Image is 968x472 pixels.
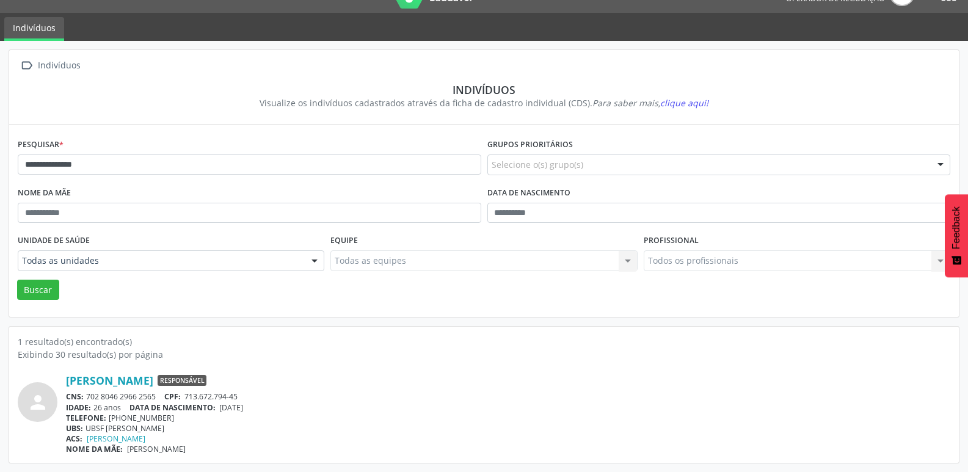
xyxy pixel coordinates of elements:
[66,434,82,444] span: ACS:
[644,231,699,250] label: Profissional
[219,402,243,413] span: [DATE]
[660,97,708,109] span: clique aqui!
[487,184,570,203] label: Data de nascimento
[66,413,950,423] div: [PHONE_NUMBER]
[129,402,216,413] span: DATA DE NASCIMENTO:
[66,423,950,434] div: UBSF [PERSON_NAME]
[35,57,82,74] div: Indivíduos
[18,231,90,250] label: Unidade de saúde
[66,423,83,434] span: UBS:
[66,444,123,454] span: NOME DA MÃE:
[184,391,238,402] span: 713.672.794-45
[17,280,59,300] button: Buscar
[18,57,35,74] i: 
[66,402,950,413] div: 26 anos
[127,444,186,454] span: [PERSON_NAME]
[492,158,583,171] span: Selecione o(s) grupo(s)
[330,231,358,250] label: Equipe
[951,206,962,249] span: Feedback
[66,402,91,413] span: IDADE:
[487,136,573,154] label: Grupos prioritários
[22,255,299,267] span: Todas as unidades
[158,375,206,386] span: Responsável
[18,348,950,361] div: Exibindo 30 resultado(s) por página
[26,96,942,109] div: Visualize os indivíduos cadastrados através da ficha de cadastro individual (CDS).
[18,184,71,203] label: Nome da mãe
[4,17,64,41] a: Indivíduos
[18,335,950,348] div: 1 resultado(s) encontrado(s)
[164,391,181,402] span: CPF:
[18,136,64,154] label: Pesquisar
[18,57,82,74] a:  Indivíduos
[66,374,153,387] a: [PERSON_NAME]
[26,83,942,96] div: Indivíduos
[945,194,968,277] button: Feedback - Mostrar pesquisa
[87,434,145,444] a: [PERSON_NAME]
[66,391,84,402] span: CNS:
[66,413,106,423] span: TELEFONE:
[66,391,950,402] div: 702 8046 2966 2565
[27,391,49,413] i: person
[592,97,708,109] i: Para saber mais,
